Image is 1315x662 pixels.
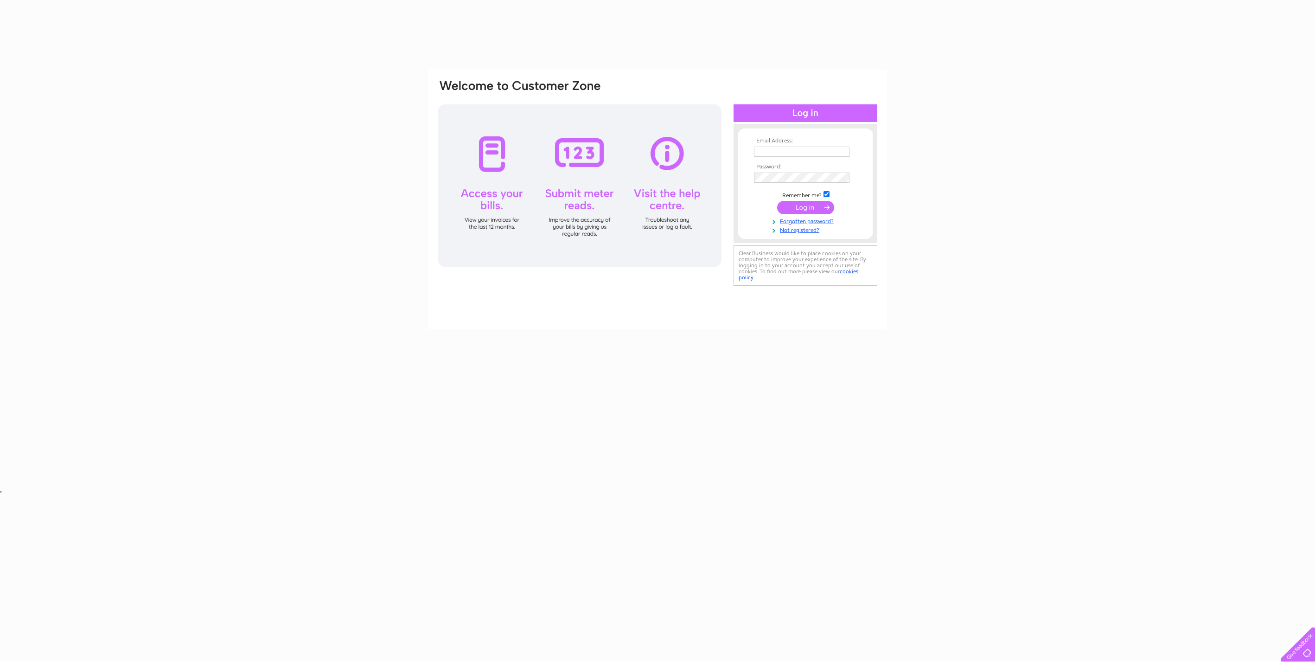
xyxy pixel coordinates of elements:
[752,190,859,199] td: Remember me?
[752,164,859,170] th: Password:
[777,201,834,214] input: Submit
[752,138,859,144] th: Email Address:
[734,245,877,286] div: Clear Business would like to place cookies on your computer to improve your experience of the sit...
[739,268,858,281] a: cookies policy
[754,216,859,225] a: Forgotten password?
[754,225,859,234] a: Not registered?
